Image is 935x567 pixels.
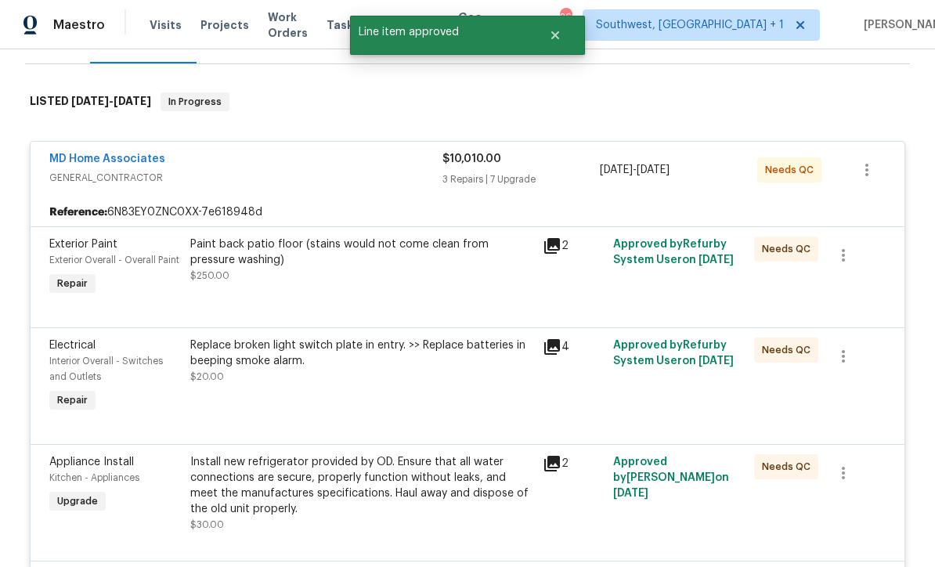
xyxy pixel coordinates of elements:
div: Replace broken light switch plate in entry. >> Replace batteries in beeping smoke alarm. [190,338,533,369]
span: Electrical [49,340,96,351]
span: $10,010.00 [442,153,501,164]
a: MD Home Associates [49,153,165,164]
div: 26 [560,9,571,25]
span: Tasks [327,20,359,31]
button: Close [529,20,581,51]
span: Needs QC [765,162,820,178]
div: Install new refrigerator provided by OD. Ensure that all water connections are secure, properly f... [190,454,533,517]
h6: LISTED [30,92,151,111]
span: Line item approved [350,16,529,49]
span: [DATE] [699,356,734,367]
span: - [71,96,151,107]
span: Maestro [53,17,105,33]
b: Reference: [49,204,107,220]
span: Exterior Overall - Overall Paint [49,255,179,265]
span: $20.00 [190,372,224,381]
span: Needs QC [762,241,817,257]
span: Approved by Refurby System User on [613,340,734,367]
span: Projects [200,17,249,33]
span: $30.00 [190,520,224,529]
span: Exterior Paint [49,239,117,250]
div: Paint back patio floor (stains would not come clean from pressure washing) [190,237,533,268]
span: Needs QC [762,342,817,358]
span: In Progress [162,94,228,110]
div: 6N83EY0ZNC0XX-7e618948d [31,198,904,226]
span: [DATE] [613,488,648,499]
span: [DATE] [114,96,151,107]
span: Visits [150,17,182,33]
span: Kitchen - Appliances [49,473,139,482]
span: Upgrade [51,493,104,509]
span: - [600,162,670,178]
span: Geo Assignments [458,9,533,41]
span: Approved by Refurby System User on [613,239,734,265]
span: Needs QC [762,459,817,475]
span: Repair [51,392,94,408]
div: 2 [543,237,604,255]
span: Work Orders [268,9,308,41]
span: [DATE] [699,255,734,265]
span: Southwest, [GEOGRAPHIC_DATA] + 1 [596,17,784,33]
div: LISTED [DATE]-[DATE]In Progress [25,77,910,127]
span: $250.00 [190,271,229,280]
div: 2 [543,454,604,473]
div: 3 Repairs | 7 Upgrade [442,172,600,187]
span: Approved by [PERSON_NAME] on [613,457,729,499]
span: [DATE] [71,96,109,107]
span: [DATE] [637,164,670,175]
span: Repair [51,276,94,291]
span: GENERAL_CONTRACTOR [49,170,442,186]
span: Interior Overall - Switches and Outlets [49,356,163,381]
span: Appliance Install [49,457,134,468]
span: [DATE] [600,164,633,175]
div: 4 [543,338,604,356]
